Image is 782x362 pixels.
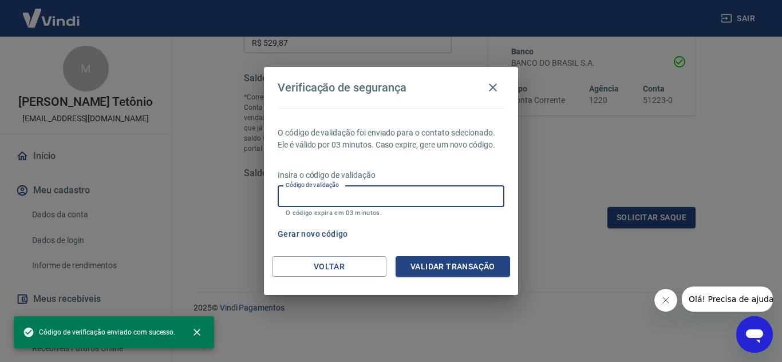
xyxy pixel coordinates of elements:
label: Código de validação [286,181,339,189]
iframe: Fechar mensagem [654,289,677,312]
span: Olá! Precisa de ajuda? [7,8,96,17]
span: Código de verificação enviado com sucesso. [23,327,175,338]
button: Validar transação [396,256,510,277]
button: Gerar novo código [273,224,353,245]
button: close [184,320,210,345]
p: O código expira em 03 minutos. [286,209,496,217]
iframe: Botão para abrir a janela de mensagens [736,316,773,353]
iframe: Mensagem da empresa [682,287,773,312]
button: Voltar [272,256,386,277]
p: Insira o código de validação [278,169,504,181]
h4: Verificação de segurança [278,81,406,94]
p: O código de validação foi enviado para o contato selecionado. Ele é válido por 03 minutos. Caso e... [278,127,504,151]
